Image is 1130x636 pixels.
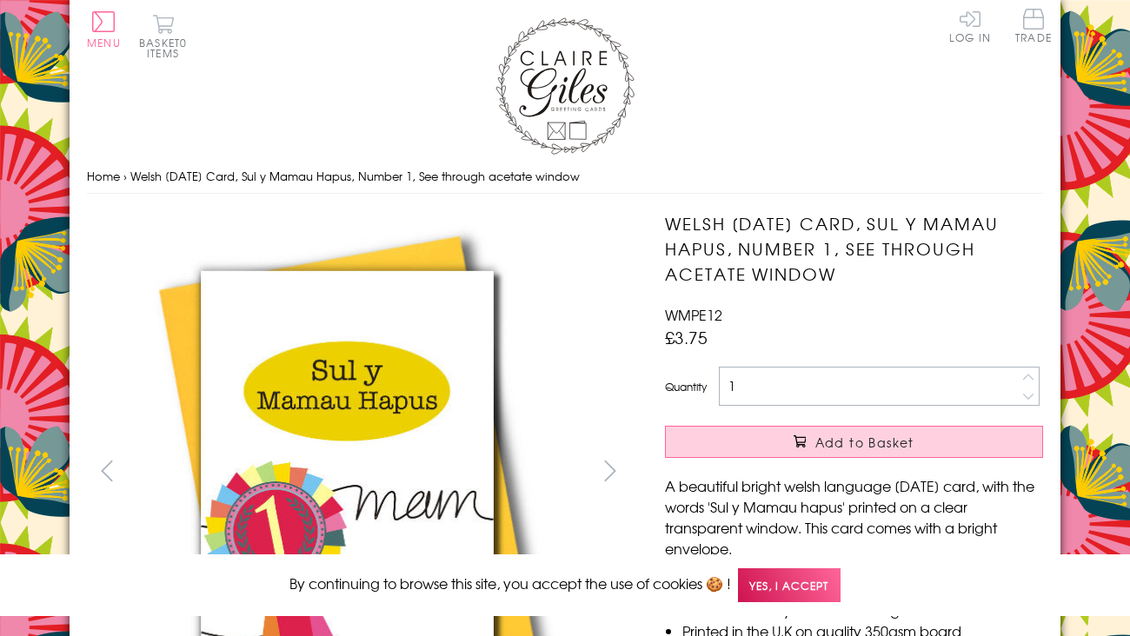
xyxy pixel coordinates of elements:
span: Welsh [DATE] Card, Sul y Mamau Hapus, Number 1, See through acetate window [130,168,580,184]
span: Add to Basket [815,434,914,451]
span: Trade [1015,9,1052,43]
button: Add to Basket [665,426,1043,458]
span: Yes, I accept [738,568,841,602]
span: › [123,168,127,184]
a: Home [87,168,120,184]
a: Trade [1015,9,1052,46]
span: Menu [87,35,121,50]
img: Claire Giles Greetings Cards [495,17,635,155]
span: WMPE12 [665,304,722,325]
nav: breadcrumbs [87,159,1043,195]
label: Quantity [665,379,707,394]
span: £3.75 [665,325,708,349]
span: 0 items [147,35,187,61]
button: Basket0 items [139,14,187,58]
button: Menu [87,11,121,48]
button: next [591,451,630,490]
a: Log In [949,9,991,43]
p: A beautiful bright welsh language [DATE] card, with the words 'Sul y Mamau hapus' printed on a cl... [665,475,1043,559]
h1: Welsh [DATE] Card, Sul y Mamau Hapus, Number 1, See through acetate window [665,211,1043,286]
button: prev [87,451,126,490]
